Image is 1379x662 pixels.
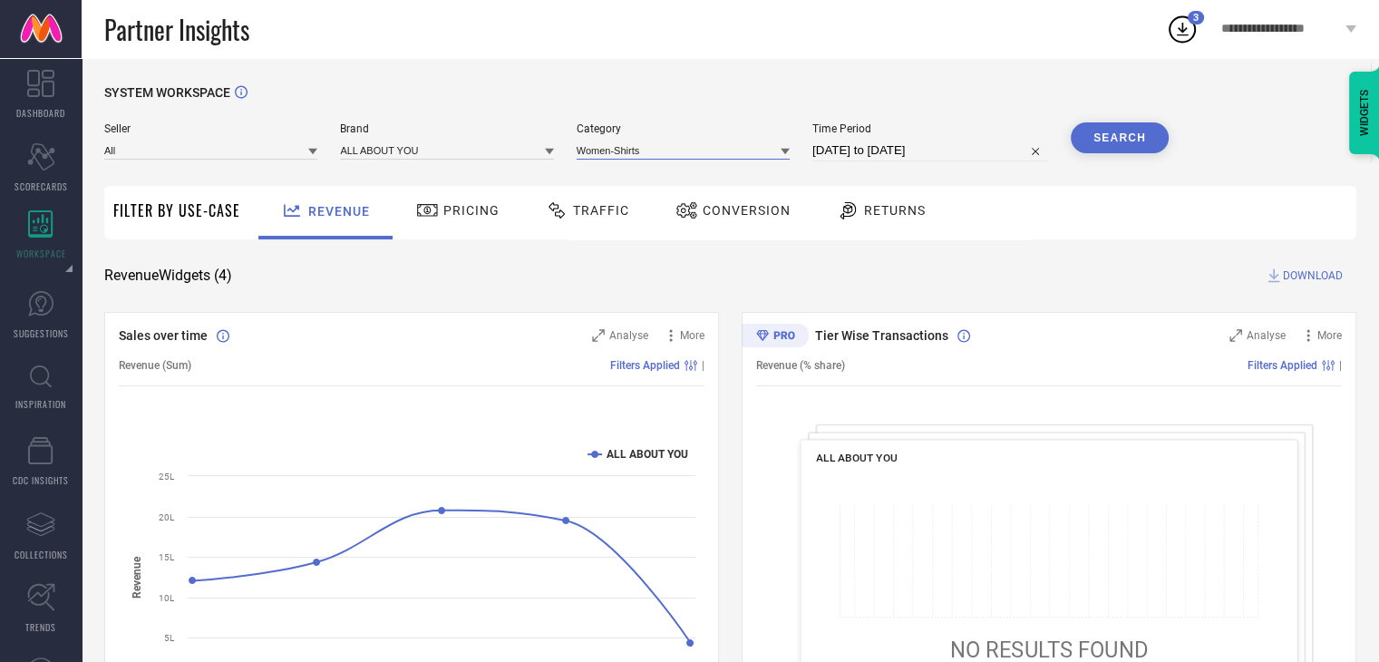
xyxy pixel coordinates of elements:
[577,122,790,135] span: Category
[131,555,143,598] tspan: Revenue
[104,85,230,100] span: SYSTEM WORKSPACE
[159,472,175,482] text: 25L
[15,180,68,193] span: SCORECARDS
[573,203,629,218] span: Traffic
[610,359,680,372] span: Filters Applied
[308,204,370,219] span: Revenue
[756,359,845,372] span: Revenue (% share)
[1317,329,1342,342] span: More
[815,328,948,343] span: Tier Wise Transactions
[119,359,191,372] span: Revenue (Sum)
[680,329,704,342] span: More
[812,122,1048,135] span: Time Period
[16,106,65,120] span: DASHBOARD
[1166,13,1199,45] div: Open download list
[1071,122,1169,153] button: Search
[1229,329,1242,342] svg: Zoom
[119,328,208,343] span: Sales over time
[1193,12,1199,24] span: 3
[15,548,68,561] span: COLLECTIONS
[1339,359,1342,372] span: |
[609,329,648,342] span: Analyse
[25,620,56,634] span: TRENDS
[340,122,553,135] span: Brand
[14,326,69,340] span: SUGGESTIONS
[159,593,175,603] text: 10L
[16,247,66,260] span: WORKSPACE
[13,473,69,487] span: CDC INSIGHTS
[702,359,704,372] span: |
[703,203,791,218] span: Conversion
[812,140,1048,161] input: Select time period
[443,203,500,218] span: Pricing
[104,11,249,48] span: Partner Insights
[1247,329,1286,342] span: Analyse
[607,448,688,461] text: ALL ABOUT YOU
[1283,267,1343,285] span: DOWNLOAD
[104,267,232,285] span: Revenue Widgets ( 4 )
[159,552,175,562] text: 15L
[104,122,317,135] span: Seller
[15,397,66,411] span: INSPIRATION
[592,329,605,342] svg: Zoom
[164,633,175,643] text: 5L
[816,452,897,464] span: ALL ABOUT YOU
[1248,359,1317,372] span: Filters Applied
[864,203,926,218] span: Returns
[113,200,240,221] span: Filter By Use-Case
[742,324,809,351] div: Premium
[159,512,175,522] text: 20L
